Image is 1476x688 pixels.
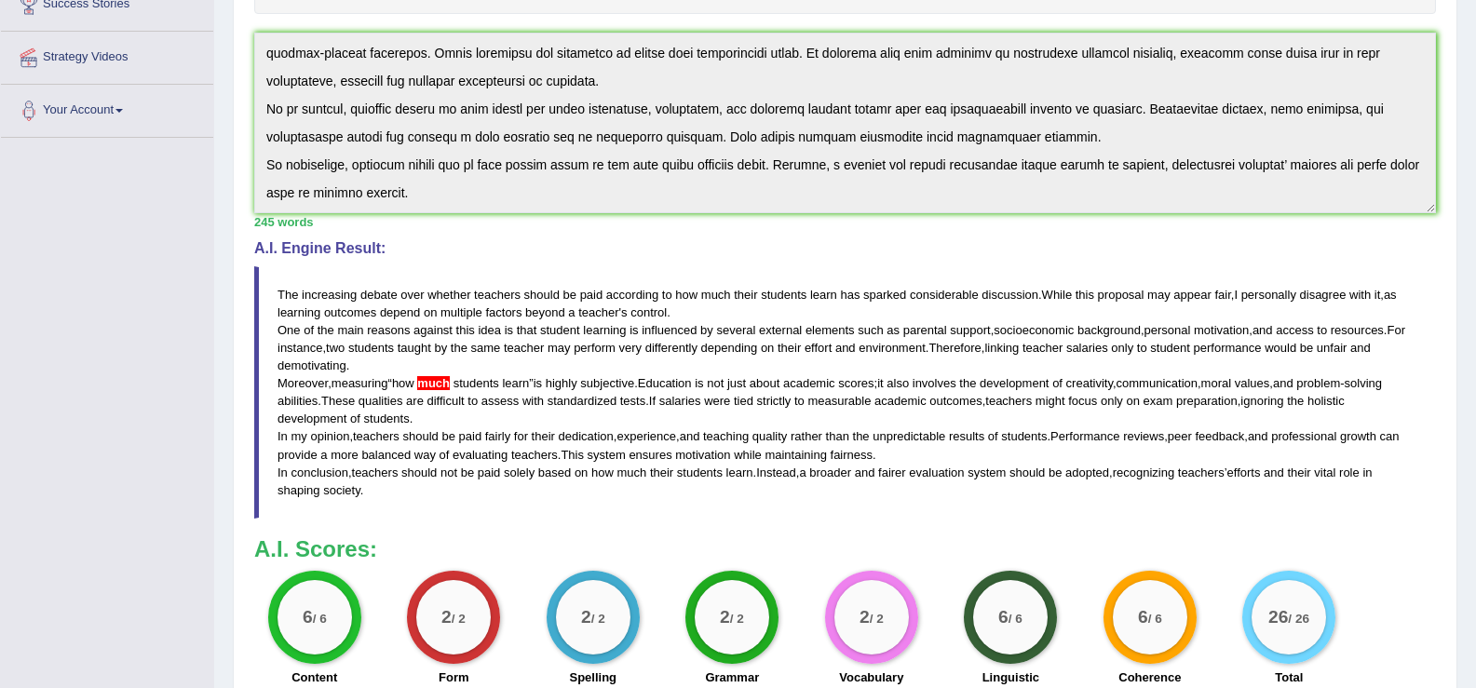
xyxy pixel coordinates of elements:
[278,341,322,355] span: instance
[331,448,359,462] span: more
[1374,288,1381,302] span: it
[807,394,871,408] span: measurable
[988,429,998,443] span: of
[826,429,849,443] span: than
[619,341,643,355] span: very
[302,288,357,302] span: increasing
[730,613,744,627] small: / 2
[581,607,591,627] big: 2
[320,448,327,462] span: a
[471,341,501,355] span: same
[910,288,979,302] span: considerable
[1331,323,1384,337] span: resources
[548,341,571,355] span: may
[380,305,420,319] span: depend
[1345,376,1382,390] span: solving
[1168,429,1192,443] span: peer
[504,341,544,355] span: teacher
[630,323,638,337] span: is
[1144,323,1191,337] span: personal
[984,341,1019,355] span: linking
[756,465,796,479] span: Instead
[1287,394,1304,408] span: the
[459,429,482,443] span: paid
[583,323,626,337] span: learning
[1194,341,1262,355] span: performance
[478,323,501,337] span: idea
[439,668,469,686] label: Form
[1300,288,1347,302] span: disagree
[809,465,851,479] span: broader
[765,448,827,462] span: maintaining
[1022,341,1063,355] span: teacher
[620,394,645,408] span: tests
[839,668,903,686] label: Vocabulary
[616,429,676,443] span: experience
[853,429,870,443] span: the
[1201,376,1232,390] span: moral
[1148,613,1162,627] small: / 6
[695,376,703,390] span: is
[621,305,628,319] span: s
[1077,323,1141,337] span: background
[677,465,723,479] span: students
[359,394,403,408] span: qualities
[578,305,618,319] span: teacher
[478,465,501,479] span: paid
[1066,341,1108,355] span: salaries
[783,376,835,390] span: academic
[734,288,757,302] span: their
[1264,465,1284,479] span: and
[778,341,801,355] span: their
[1144,394,1173,408] span: exam
[514,429,528,443] span: for
[485,429,510,443] span: fairly
[1138,607,1148,627] big: 6
[1314,465,1335,479] span: vital
[561,448,584,462] span: This
[1317,323,1327,337] span: to
[332,376,388,390] span: measuring
[1113,465,1175,479] span: recognizing
[321,394,355,408] span: These
[278,429,288,443] span: In
[524,288,560,302] span: should
[1126,394,1139,408] span: on
[734,394,753,408] span: tied
[461,465,474,479] span: be
[1253,323,1273,337] span: and
[505,323,513,337] span: is
[504,465,535,479] span: solely
[1111,341,1133,355] span: only
[441,607,452,627] big: 2
[254,213,1436,231] div: 245 words
[534,376,542,390] span: is
[985,394,1032,408] span: teachers
[649,394,656,408] span: If
[726,465,753,479] span: learn
[364,411,410,425] span: students
[909,465,964,479] span: evaluation
[575,465,588,479] span: on
[1009,613,1022,627] small: / 6
[502,376,529,390] span: learn
[949,429,984,443] span: results
[840,288,860,302] span: has
[1275,668,1303,686] label: Total
[413,323,453,337] span: against
[278,323,301,337] span: One
[456,323,475,337] span: this
[959,376,976,390] span: the
[361,448,411,462] span: balanced
[453,448,508,462] span: evaluating
[278,411,346,425] span: development
[591,465,614,479] span: how
[291,465,347,479] span: conclusion
[427,394,465,408] span: difficult
[324,305,376,319] span: outcomes
[831,448,873,462] span: fairness
[1195,429,1244,443] span: feedback
[1241,288,1296,302] span: personally
[440,448,450,462] span: of
[835,341,856,355] span: and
